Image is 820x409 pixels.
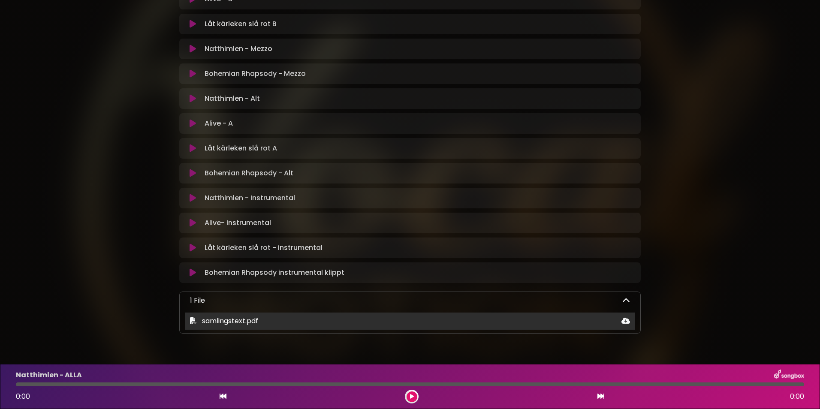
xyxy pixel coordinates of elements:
p: Alive - A [205,118,233,129]
p: 1 File [190,295,205,306]
p: Låt kärleken slå rot A [205,143,277,153]
p: Natthimlen - Alt [205,93,260,104]
p: Bohemian Rhapsody - Mezzo [205,69,306,79]
p: Alive- Instrumental [205,218,271,228]
span: samlingstext.pdf [202,316,258,326]
p: Natthimlen - Instrumental [205,193,295,203]
p: Bohemian Rhapsody - Alt [205,168,293,178]
p: Låt kärleken slå rot B [205,19,277,29]
p: Låt kärleken slå rot - instrumental [205,243,323,253]
p: Bohemian Rhapsody instrumental klippt [205,268,344,278]
p: Natthimlen - Mezzo [205,44,272,54]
